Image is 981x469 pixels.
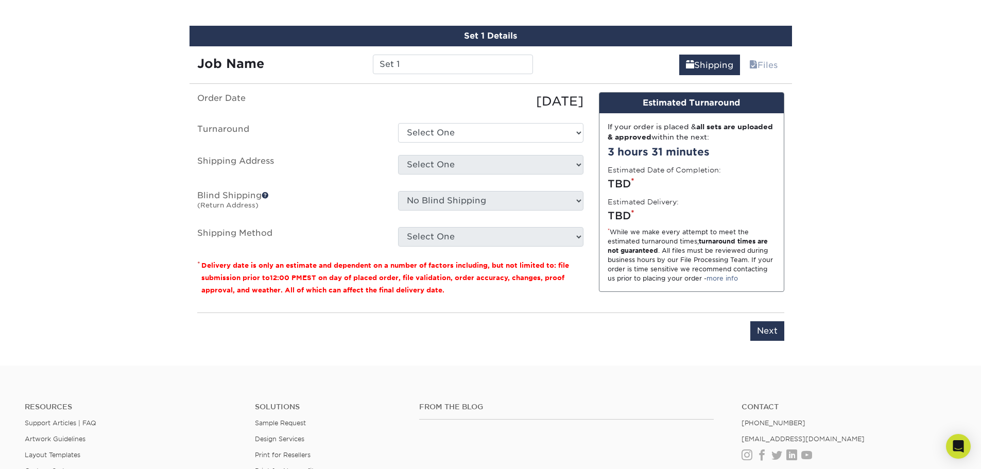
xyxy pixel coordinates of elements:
[197,56,264,71] strong: Job Name
[742,419,805,427] a: [PHONE_NUMBER]
[742,435,865,443] a: [EMAIL_ADDRESS][DOMAIN_NAME]
[743,55,784,75] a: Files
[390,92,591,111] div: [DATE]
[25,403,239,411] h4: Resources
[201,262,569,294] small: Delivery date is only an estimate and dependent on a number of factors including, but not limited...
[686,60,694,70] span: shipping
[190,155,390,179] label: Shipping Address
[749,60,758,70] span: files
[707,274,738,282] a: more info
[255,403,404,411] h4: Solutions
[608,144,776,160] div: 3 hours 31 minutes
[608,228,776,283] div: While we make every attempt to meet the estimated turnaround times; . All files must be reviewed ...
[25,419,96,427] a: Support Articles | FAQ
[608,176,776,192] div: TBD
[197,201,259,209] small: (Return Address)
[255,451,311,459] a: Print for Resellers
[679,55,740,75] a: Shipping
[190,123,390,143] label: Turnaround
[608,208,776,223] div: TBD
[255,419,306,427] a: Sample Request
[419,403,714,411] h4: From the Blog
[270,274,302,282] span: 12:00 PM
[373,55,533,74] input: Enter a job name
[750,321,784,341] input: Next
[255,435,304,443] a: Design Services
[946,434,971,459] div: Open Intercom Messenger
[608,197,679,207] label: Estimated Delivery:
[190,191,390,215] label: Blind Shipping
[742,403,956,411] a: Contact
[190,227,390,247] label: Shipping Method
[608,121,776,143] div: If your order is placed & within the next:
[599,93,784,113] div: Estimated Turnaround
[608,165,721,175] label: Estimated Date of Completion:
[190,26,792,46] div: Set 1 Details
[190,92,390,111] label: Order Date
